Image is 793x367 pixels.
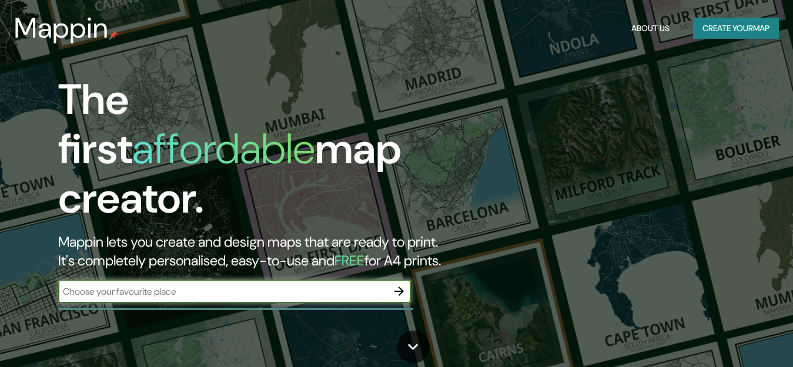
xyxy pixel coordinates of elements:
[109,31,118,40] img: mappin-pin
[334,251,364,270] h5: FREE
[58,233,455,270] h2: Mappin lets you create and design maps that are ready to print. It's completely personalised, eas...
[693,18,779,39] button: Create yourmap
[627,18,674,39] button: About Us
[58,285,387,298] input: Choose your favourite place
[14,12,109,45] h3: Mappin
[58,75,455,233] h1: The first map creator.
[132,122,315,176] h1: affordable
